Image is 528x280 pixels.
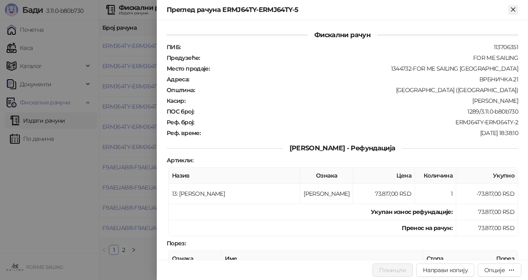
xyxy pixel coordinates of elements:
[167,76,189,83] strong: Адреса :
[508,5,518,15] button: Close
[423,266,468,274] span: Направи копију
[222,251,423,267] th: Име
[201,54,519,62] div: FOR ME SAILING
[456,168,518,184] th: Укупно
[484,266,505,274] div: Опције
[456,220,518,236] td: 73.817,00 RSD
[169,184,300,204] td: 13: [PERSON_NAME]
[167,240,186,247] strong: Порез :
[195,119,519,126] div: ERMJ64TY-ERMJ64TY-2
[423,251,456,267] th: Стопа
[195,108,519,115] div: 1289/3.11.0-b80b730
[167,157,193,164] strong: Артикли :
[167,97,185,104] strong: Касир :
[353,168,415,184] th: Цена
[167,108,194,115] strong: ПОС број :
[167,54,200,62] strong: Предузеће :
[169,251,222,267] th: Ознака
[415,168,456,184] th: Количина
[167,65,210,72] strong: Место продаје :
[196,86,519,94] div: [GEOGRAPHIC_DATA] ([GEOGRAPHIC_DATA])
[456,251,518,267] th: Порез
[478,263,521,277] button: Опције
[186,97,519,104] div: [PERSON_NAME]
[201,129,519,137] div: [DATE] 18:38:10
[300,168,353,184] th: Ознака
[372,263,413,277] button: Поништи
[167,119,194,126] strong: Реф. број :
[416,263,474,277] button: Направи копију
[456,184,518,204] td: -73.817,00 RSD
[169,168,300,184] th: Назив
[181,43,519,51] div: 113706351
[167,5,508,15] div: Преглед рачуна ERMJ64TY-ERMJ64TY-5
[415,184,456,204] td: 1
[456,204,518,220] td: 73.817,00 RSD
[353,184,415,204] td: 73.817,00 RSD
[167,43,180,51] strong: ПИБ :
[308,31,377,39] span: Фискални рачун
[300,184,353,204] td: [PERSON_NAME]
[167,86,195,94] strong: Општина :
[402,224,453,232] strong: Пренос на рачун :
[371,208,453,216] strong: Укупан износ рефундације :
[283,144,402,152] span: [PERSON_NAME] - Рефундација
[190,76,519,83] div: ВРБНИЧКА 21
[167,129,200,137] strong: Реф. време :
[210,65,519,72] div: 1344732-FOR ME SAILING [GEOGRAPHIC_DATA]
